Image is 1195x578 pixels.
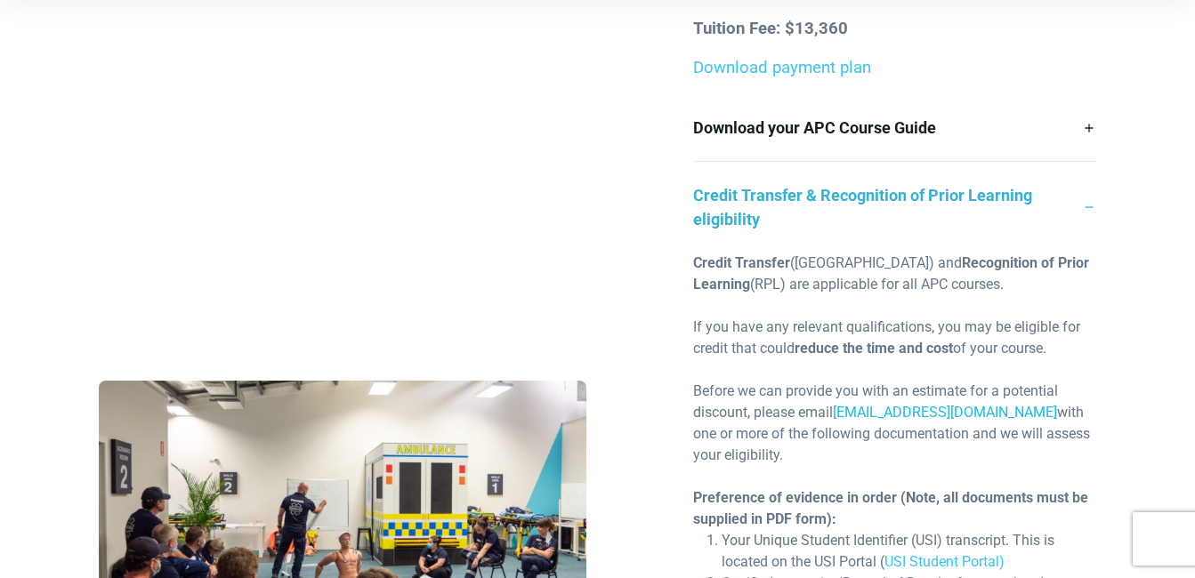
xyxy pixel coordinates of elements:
div: ([GEOGRAPHIC_DATA]) and (RPL) are applicable for all APC courses. [693,253,1096,295]
strong: Tuition Fee: $13,360 [693,19,848,38]
a: USI Student Portal) [884,553,1005,570]
strong: Preference of evidence in order (Note, all documents must be supplied in PDF form): [693,489,1088,527]
a: [EMAIL_ADDRESS][DOMAIN_NAME] [833,404,1057,421]
a: Download payment plan [693,58,871,77]
div: Before we can provide you with an estimate for a potential discount, please email with one or mor... [693,381,1096,466]
strong: Credit Transfer [693,254,790,271]
div: Your Unique Student Identifier (USI) transcript. This is located on the USI Portal ( [722,530,1096,573]
a: Download your APC Course Guide [693,94,1096,161]
a: Credit Transfer & Recognition of Prior Learning eligibility [693,162,1096,253]
div: If you have any relevant qualifications, you may be eligible for credit that could of your course. [693,317,1096,359]
strong: reduce the time and cost [795,340,953,357]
